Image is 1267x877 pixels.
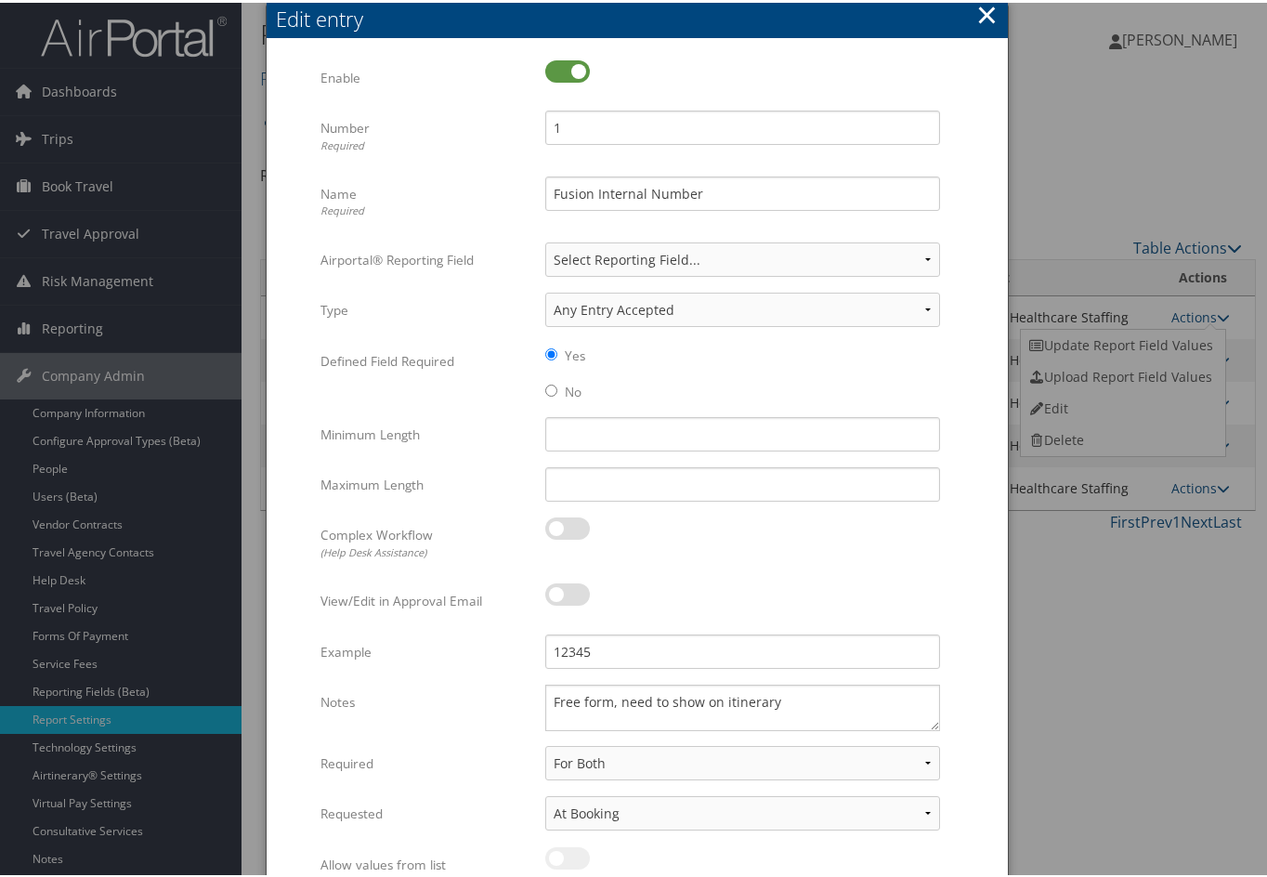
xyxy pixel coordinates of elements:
[320,581,531,616] label: View/Edit in Approval Email
[320,743,531,779] label: Required
[320,414,531,450] label: Minimum Length
[320,136,531,151] div: Required
[320,201,531,216] div: Required
[320,240,531,275] label: Airportal® Reporting Field
[320,632,531,667] label: Example
[320,465,531,500] label: Maximum Length
[320,793,531,829] label: Requested
[320,682,531,717] label: Notes
[320,108,531,159] label: Number
[320,290,531,325] label: Type
[565,380,581,399] label: No
[276,2,1008,31] div: Edit entry
[320,543,531,558] div: (Help Desk Assistance)
[320,58,531,93] label: Enable
[320,515,531,566] label: Complex Workflow
[565,344,585,362] label: Yes
[320,341,531,376] label: Defined Field Required
[320,174,531,225] label: Name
